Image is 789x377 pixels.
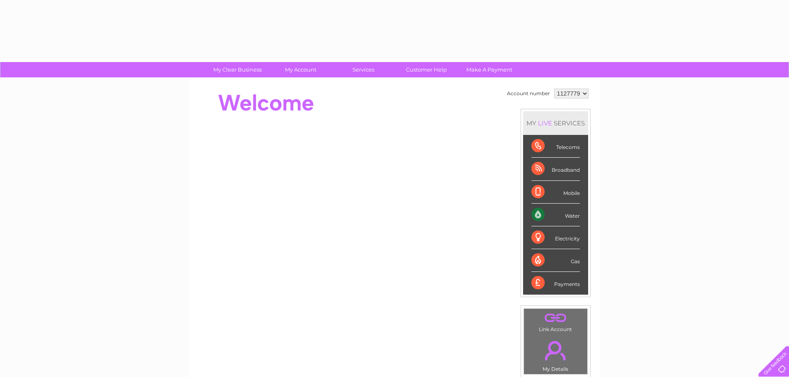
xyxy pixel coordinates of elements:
[536,119,554,127] div: LIVE
[203,62,272,77] a: My Clear Business
[531,158,580,180] div: Broadband
[505,86,552,101] td: Account number
[531,226,580,249] div: Electricity
[523,111,588,135] div: MY SERVICES
[526,336,585,365] a: .
[526,311,585,325] a: .
[266,62,335,77] a: My Account
[531,135,580,158] div: Telecoms
[524,308,588,334] td: Link Account
[524,334,588,375] td: My Details
[392,62,461,77] a: Customer Help
[329,62,398,77] a: Services
[531,204,580,226] div: Water
[531,181,580,204] div: Mobile
[531,249,580,272] div: Gas
[455,62,524,77] a: Make A Payment
[531,272,580,294] div: Payments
